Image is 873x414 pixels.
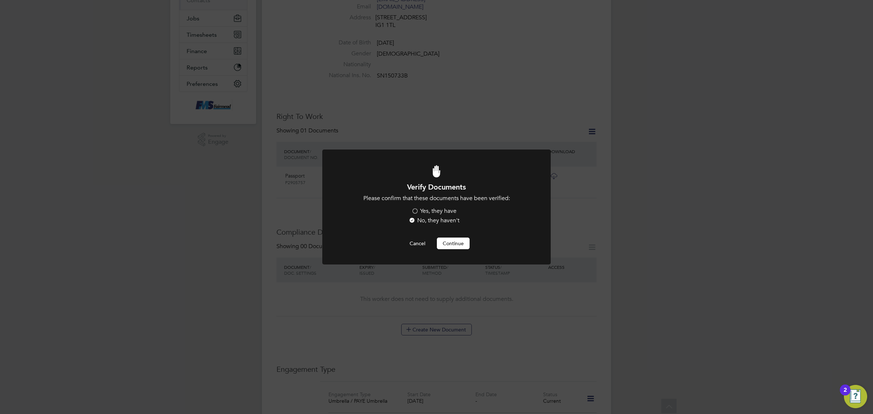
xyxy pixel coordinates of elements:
button: Continue [437,238,470,249]
label: Yes, they have [411,207,457,215]
label: No, they haven't [408,217,459,224]
p: Please confirm that these documents have been verified: [342,195,531,202]
button: Cancel [404,238,431,249]
div: 2 [844,390,847,399]
button: Open Resource Center, 2 new notifications [844,385,867,408]
h1: Verify Documents [342,182,531,192]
